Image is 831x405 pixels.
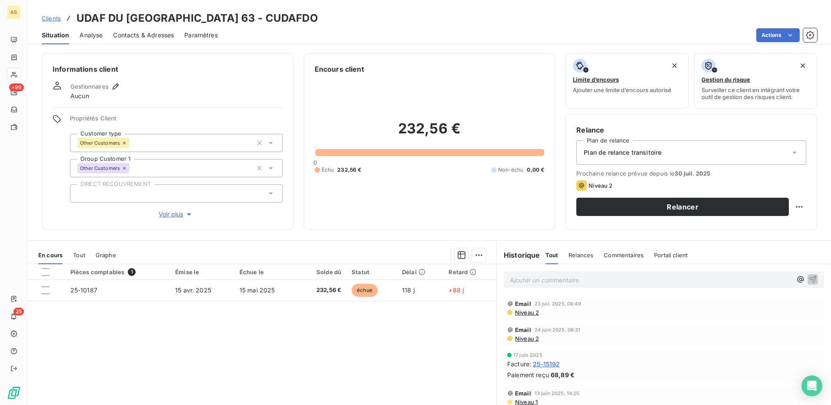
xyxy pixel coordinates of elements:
a: +99 [7,85,20,99]
span: 232,56 € [303,286,341,295]
button: Limite d’encoursAjouter une limite d’encours autorisé [565,53,688,109]
span: 232,56 € [337,166,361,174]
span: 25-10187 [70,286,97,294]
span: 24 juin 2025, 08:31 [535,327,581,332]
span: Clients [42,15,61,22]
span: Niveau 2 [588,182,612,189]
span: 13 juin 2025, 14:25 [535,391,580,396]
h6: Informations client [53,64,283,74]
span: Tout [545,252,558,259]
span: Email [515,390,531,397]
input: Ajouter une valeur [130,139,136,147]
button: Relancer [576,198,789,216]
h3: UDAF DU [GEOGRAPHIC_DATA] 63 - CUDAFDO [76,10,318,26]
span: 30 juil. 2025 [675,170,710,177]
div: Statut [352,269,392,276]
span: 1 [128,268,136,276]
span: 0 [313,159,317,166]
span: Email [515,326,531,333]
span: Commentaires [604,252,644,259]
button: Gestion du risqueSurveiller ce client en intégrant votre outil de gestion des risques client. [694,53,817,109]
span: Surveiller ce client en intégrant votre outil de gestion des risques client. [701,86,810,100]
span: Niveau 2 [514,335,539,342]
span: +88 j [449,286,464,294]
span: Facture : [507,359,531,368]
div: Échue le [239,269,293,276]
span: Voir plus [159,210,193,219]
div: AS [7,5,21,19]
span: Gestion du risque [701,76,750,83]
a: Clients [42,14,61,23]
span: Ajouter une limite d’encours autorisé [573,86,671,93]
span: Prochaine relance prévue depuis le [576,170,806,177]
img: Logo LeanPay [7,386,21,400]
span: 23 juil. 2025, 08:49 [535,301,581,306]
span: 25 [13,308,24,315]
span: Paramètres [184,31,218,40]
span: 15 mai 2025 [239,286,275,294]
span: 17 juin 2025 [513,352,542,358]
h6: Encours client [315,64,364,74]
span: Non-échu [498,166,523,174]
span: Relances [568,252,593,259]
h6: Historique [497,250,540,260]
button: Actions [756,28,800,42]
input: Ajouter une valeur [77,189,84,197]
span: échue [352,284,378,297]
span: Graphe [96,252,116,259]
div: Solde dû [303,269,341,276]
div: Open Intercom Messenger [801,375,822,396]
span: Paiement reçu [507,370,549,379]
span: 68,89 € [551,370,575,379]
span: Other Customers [80,166,120,171]
div: Retard [449,269,491,276]
span: Tout [73,252,85,259]
span: Gestionnaires [70,83,109,90]
span: Limite d’encours [573,76,619,83]
span: Propriétés Client [70,115,283,127]
span: +99 [9,83,24,91]
span: Niveau 2 [514,309,539,316]
span: Analyse [80,31,103,40]
span: Échu [322,166,334,174]
div: Pièces comptables [70,268,165,276]
span: Portail client [654,252,688,259]
span: 25-15192 [533,359,560,368]
span: Contacts & Adresses [113,31,174,40]
button: Voir plus [70,209,283,219]
span: 0,00 € [527,166,544,174]
span: 118 j [402,286,415,294]
span: Situation [42,31,69,40]
span: Other Customers [80,140,120,146]
h6: Relance [576,125,806,135]
span: 15 avr. 2025 [175,286,211,294]
input: Ajouter une valeur [130,164,136,172]
span: En cours [38,252,63,259]
h2: 232,56 € [315,120,545,146]
span: Email [515,300,531,307]
div: Émise le [175,269,229,276]
span: Aucun [70,92,89,100]
span: Plan de relance transitoire [584,148,661,157]
div: Délai [402,269,439,276]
